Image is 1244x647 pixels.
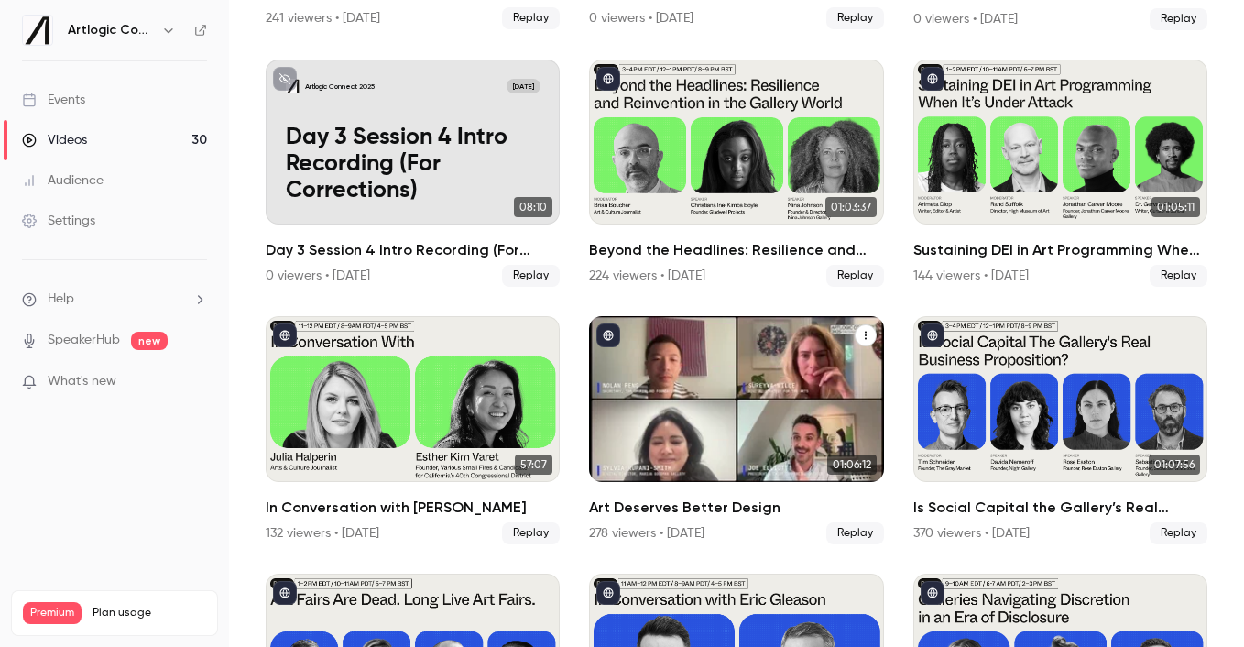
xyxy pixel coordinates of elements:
[23,602,82,624] span: Premium
[921,67,944,91] button: published
[266,524,379,543] div: 132 viewers • [DATE]
[913,524,1030,543] div: 370 viewers • [DATE]
[502,265,560,287] span: Replay
[48,372,116,391] span: What's new
[514,197,552,217] span: 08:10
[68,21,154,39] h6: Artlogic Connect 2025
[22,212,95,230] div: Settings
[273,581,297,605] button: published
[589,60,883,288] a: 01:03:37Beyond the Headlines: Resilience and Reinvention in the Gallery World224 viewers • [DATE]...
[1150,522,1207,544] span: Replay
[596,67,620,91] button: published
[22,131,87,149] div: Videos
[913,316,1207,544] li: Is Social Capital the Gallery’s Real Business Proposition?
[266,316,560,544] a: 57:07In Conversation with [PERSON_NAME]132 viewers • [DATE]Replay
[48,331,120,350] a: SpeakerHub
[185,374,207,390] iframe: Noticeable Trigger
[826,522,884,544] span: Replay
[93,606,206,620] span: Plan usage
[1150,8,1207,30] span: Replay
[913,60,1207,288] a: 01:05:11Sustaining DEI in Art Programming When It’s Under Attack144 viewers • [DATE]Replay
[913,239,1207,261] h2: Sustaining DEI in Art Programming When It’s Under Attack
[22,171,104,190] div: Audience
[23,16,52,45] img: Artlogic Connect 2025
[1150,265,1207,287] span: Replay
[589,497,883,519] h2: Art Deserves Better Design
[827,455,877,475] span: 01:06:12
[515,455,552,475] span: 57:07
[266,316,560,544] li: In Conversation with Esther Kim Varet
[131,332,168,350] span: new
[266,60,560,288] li: Day 3 Session 4 Intro Recording (For Corrections)
[502,522,560,544] span: Replay
[826,265,884,287] span: Replay
[589,316,883,544] li: Art Deserves Better Design
[266,497,560,519] h2: In Conversation with [PERSON_NAME]
[913,10,1018,28] div: 0 viewers • [DATE]
[826,7,884,29] span: Replay
[266,9,380,27] div: 241 viewers • [DATE]
[273,323,297,347] button: published
[589,267,705,285] div: 224 viewers • [DATE]
[825,197,877,217] span: 01:03:37
[266,267,370,285] div: 0 viewers • [DATE]
[273,67,297,91] button: unpublished
[913,497,1207,519] h2: Is Social Capital the Gallery’s Real Business Proposition?
[266,239,560,261] h2: Day 3 Session 4 Intro Recording (For Corrections)
[596,581,620,605] button: published
[266,60,560,288] a: Day 3 Session 4 Intro Recording (For Corrections)Artlogic Connect 2025[DATE]Day 3 Session 4 Intro...
[305,82,375,92] p: Artlogic Connect 2025
[596,323,620,347] button: published
[1151,197,1200,217] span: 01:05:11
[507,79,540,93] span: [DATE]
[913,316,1207,544] a: 01:07:56Is Social Capital the Gallery’s Real Business Proposition?370 viewers • [DATE]Replay
[286,125,540,204] p: Day 3 Session 4 Intro Recording (For Corrections)
[48,290,74,309] span: Help
[502,7,560,29] span: Replay
[22,290,207,309] li: help-dropdown-opener
[589,9,693,27] div: 0 viewers • [DATE]
[589,239,883,261] h2: Beyond the Headlines: Resilience and Reinvention in the Gallery World
[589,524,704,543] div: 278 viewers • [DATE]
[913,267,1029,285] div: 144 viewers • [DATE]
[589,316,883,544] a: 01:06:12Art Deserves Better Design278 viewers • [DATE]Replay
[921,323,944,347] button: published
[589,60,883,288] li: Beyond the Headlines: Resilience and Reinvention in the Gallery World
[913,60,1207,288] li: Sustaining DEI in Art Programming When It’s Under Attack
[1149,455,1200,475] span: 01:07:56
[22,91,85,109] div: Events
[921,581,944,605] button: published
